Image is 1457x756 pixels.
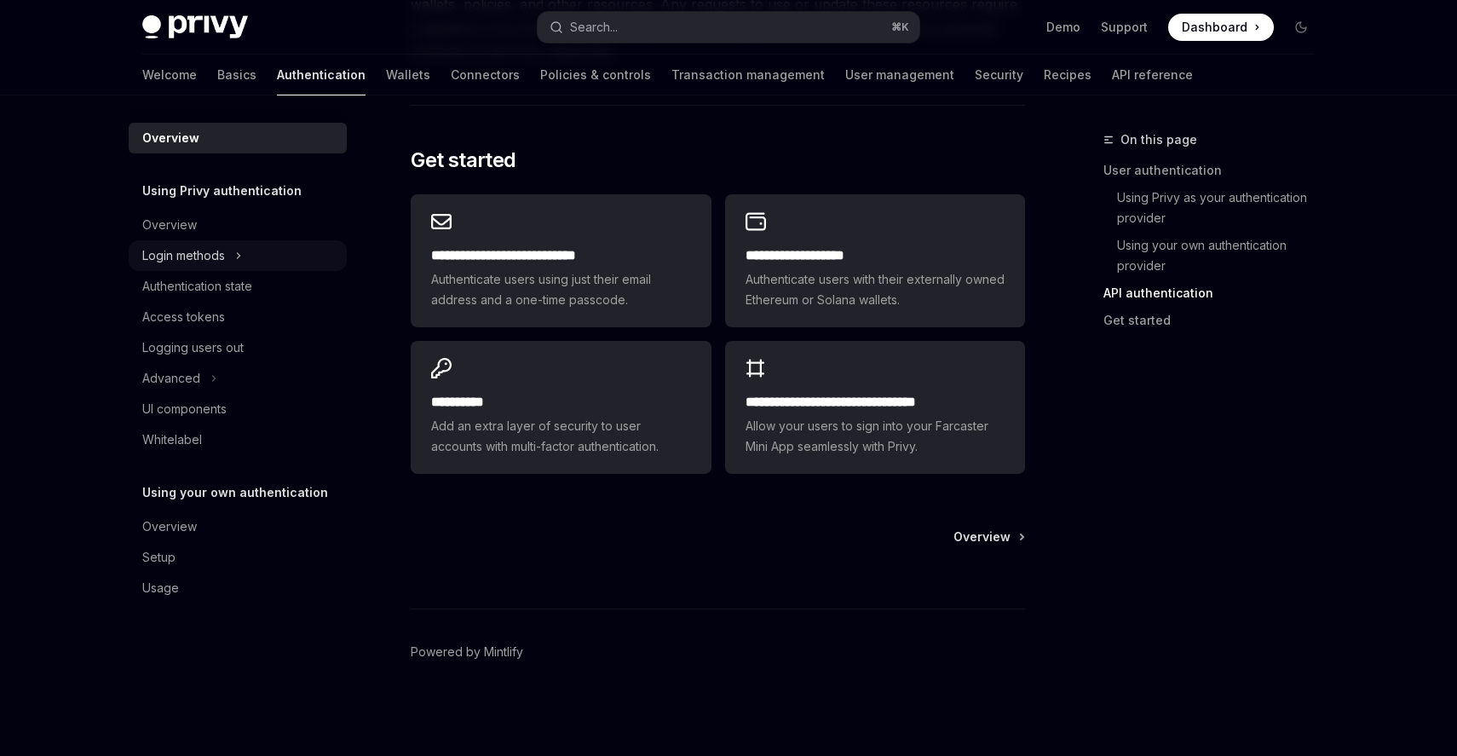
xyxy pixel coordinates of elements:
span: Authenticate users using just their email address and a one-time passcode. [431,269,690,310]
div: Overview [142,215,197,235]
div: Usage [142,578,179,598]
a: **** **** **** ****Authenticate users with their externally owned Ethereum or Solana wallets. [725,194,1025,327]
a: User authentication [1103,157,1328,184]
a: Welcome [142,55,197,95]
span: Overview [953,528,1011,545]
div: Advanced [142,368,200,389]
div: Whitelabel [142,430,202,450]
span: Dashboard [1182,19,1247,36]
a: Overview [129,123,347,153]
a: Recipes [1044,55,1091,95]
a: API reference [1112,55,1193,95]
a: Using Privy as your authentication provider [1117,184,1328,232]
a: Access tokens [129,302,347,332]
a: Overview [953,528,1023,545]
a: Overview [129,511,347,542]
a: Authentication [277,55,366,95]
span: Get started [411,147,515,174]
a: Setup [129,542,347,573]
a: Dashboard [1168,14,1274,41]
button: Toggle dark mode [1287,14,1315,41]
div: Authentication state [142,276,252,297]
div: Search... [570,17,618,38]
a: Get started [1103,307,1328,334]
a: Authentication state [129,271,347,302]
span: On this page [1120,130,1197,150]
div: Login methods [142,245,225,266]
a: Logging users out [129,332,347,363]
a: UI components [129,394,347,424]
a: Support [1101,19,1148,36]
div: Setup [142,547,176,568]
a: Using your own authentication provider [1117,232,1328,280]
div: UI components [142,399,227,419]
div: Access tokens [142,307,225,327]
a: Wallets [386,55,430,95]
a: Basics [217,55,256,95]
div: Overview [142,128,199,148]
a: Whitelabel [129,424,347,455]
h5: Using Privy authentication [142,181,302,201]
span: Authenticate users with their externally owned Ethereum or Solana wallets. [746,269,1005,310]
a: API authentication [1103,280,1328,307]
a: **** *****Add an extra layer of security to user accounts with multi-factor authentication. [411,341,711,474]
a: Usage [129,573,347,603]
a: Connectors [451,55,520,95]
div: Overview [142,517,197,537]
span: Allow your users to sign into your Farcaster Mini App seamlessly with Privy. [746,416,1005,457]
a: Transaction management [671,55,825,95]
span: Add an extra layer of security to user accounts with multi-factor authentication. [431,416,690,457]
a: Demo [1046,19,1080,36]
a: Security [975,55,1023,95]
h5: Using your own authentication [142,482,328,503]
a: Policies & controls [540,55,651,95]
a: Overview [129,210,347,240]
a: User management [845,55,954,95]
a: Powered by Mintlify [411,643,523,661]
span: ⌘ K [891,20,909,34]
div: Logging users out [142,338,244,358]
img: dark logo [142,15,248,39]
button: Search...⌘K [538,12,919,43]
